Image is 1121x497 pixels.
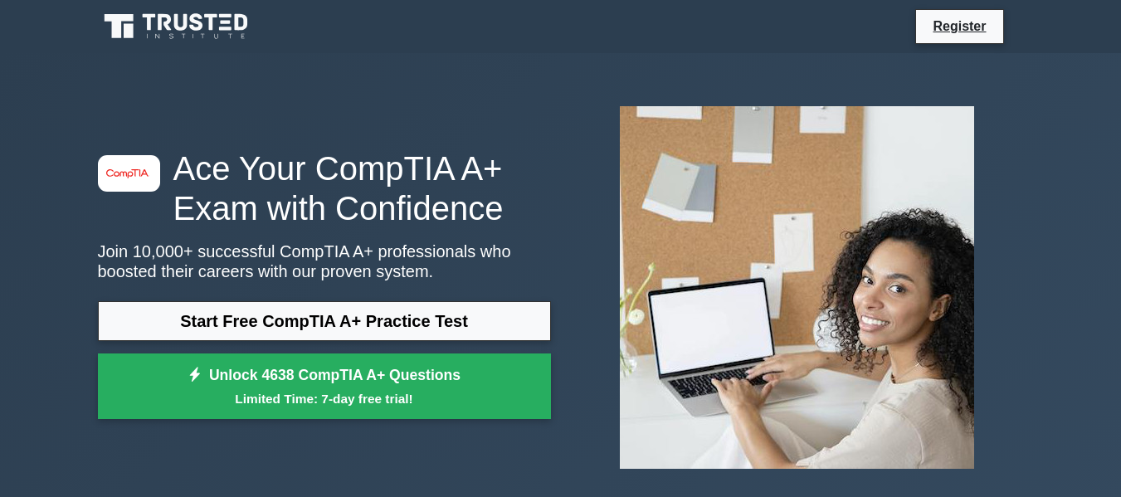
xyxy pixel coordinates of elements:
[98,301,551,341] a: Start Free CompTIA A+ Practice Test
[923,16,996,37] a: Register
[98,353,551,420] a: Unlock 4638 CompTIA A+ QuestionsLimited Time: 7-day free trial!
[119,389,530,408] small: Limited Time: 7-day free trial!
[98,149,551,228] h1: Ace Your CompTIA A+ Exam with Confidence
[98,241,551,281] p: Join 10,000+ successful CompTIA A+ professionals who boosted their careers with our proven system.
